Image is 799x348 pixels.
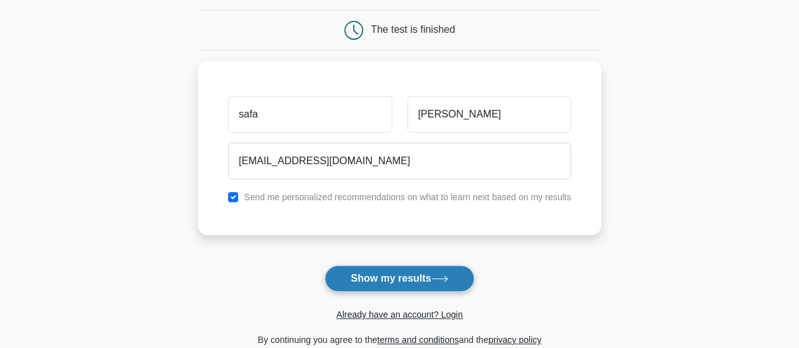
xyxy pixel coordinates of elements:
[325,265,474,292] button: Show my results
[407,96,571,133] input: Last name
[336,309,462,320] a: Already have an account? Login
[244,192,571,202] label: Send me personalized recommendations on what to learn next based on my results
[488,335,541,345] a: privacy policy
[228,96,392,133] input: First name
[190,332,609,347] div: By continuing you agree to the and the
[377,335,459,345] a: terms and conditions
[228,143,571,179] input: Email
[371,24,455,35] div: The test is finished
